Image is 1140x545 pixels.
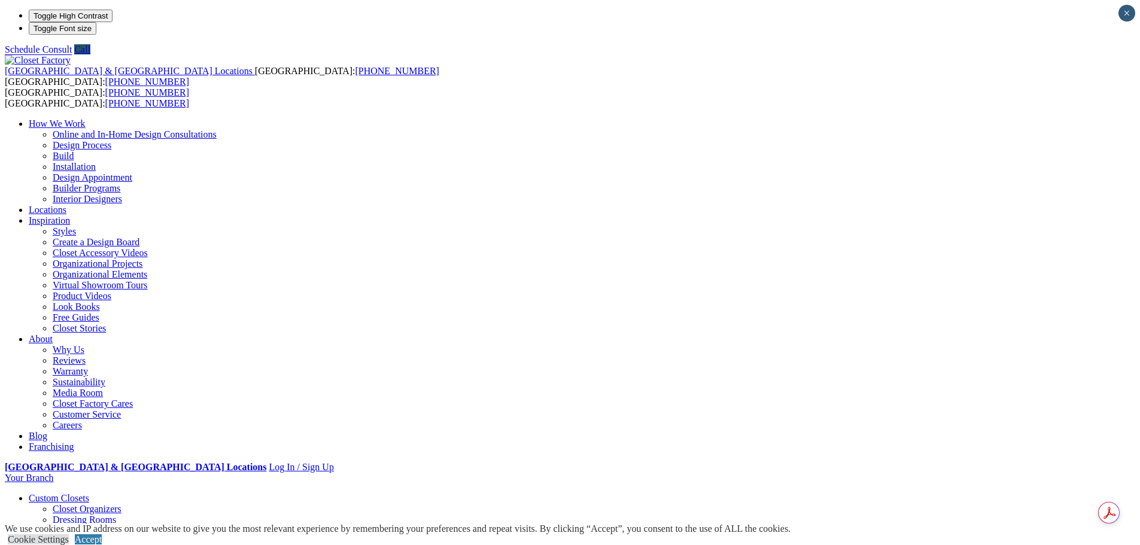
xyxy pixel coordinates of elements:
div: We use cookies and IP address on our website to give you the most relevant experience by remember... [5,523,791,534]
a: [GEOGRAPHIC_DATA] & [GEOGRAPHIC_DATA] Locations [5,66,255,76]
a: Your Branch [5,473,53,483]
a: Interior Designers [53,194,122,204]
a: [PHONE_NUMBER] [105,87,189,98]
span: [GEOGRAPHIC_DATA]: [GEOGRAPHIC_DATA]: [5,66,439,87]
a: [PHONE_NUMBER] [355,66,439,76]
a: Cookie Settings [8,534,69,544]
a: Blog [29,431,47,441]
a: Create a Design Board [53,237,139,247]
a: About [29,334,53,344]
a: Styles [53,226,76,236]
a: Inspiration [29,215,70,226]
a: Reviews [53,355,86,366]
button: Toggle High Contrast [29,10,113,22]
a: Log In / Sign Up [269,462,333,472]
a: Organizational Elements [53,269,147,279]
a: [PHONE_NUMBER] [105,77,189,87]
a: [PHONE_NUMBER] [105,98,189,108]
span: [GEOGRAPHIC_DATA]: [GEOGRAPHIC_DATA]: [5,87,189,108]
a: Build [53,151,74,161]
a: Dressing Rooms [53,514,116,525]
a: Locations [29,205,66,215]
a: Builder Programs [53,183,120,193]
button: Close [1118,5,1135,22]
a: Design Process [53,140,111,150]
a: Closet Factory Cares [53,398,133,409]
a: Customer Service [53,409,121,419]
a: Franchising [29,442,74,452]
span: Toggle High Contrast [34,11,108,20]
a: Closet Organizers [53,504,121,514]
a: Product Videos [53,291,111,301]
a: Free Guides [53,312,99,322]
a: Closet Stories [53,323,106,333]
a: Media Room [53,388,103,398]
a: Schedule Consult [5,44,72,54]
a: Custom Closets [29,493,89,503]
a: How We Work [29,118,86,129]
img: Closet Factory [5,55,71,66]
span: [GEOGRAPHIC_DATA] & [GEOGRAPHIC_DATA] Locations [5,66,253,76]
a: Installation [53,162,96,172]
a: Look Books [53,302,100,312]
a: Online and In-Home Design Consultations [53,129,217,139]
a: Design Appointment [53,172,132,182]
a: Organizational Projects [53,258,142,269]
a: Sustainability [53,377,105,387]
a: Warranty [53,366,88,376]
a: Careers [53,420,82,430]
a: Closet Accessory Videos [53,248,148,258]
button: Toggle Font size [29,22,96,35]
a: Virtual Showroom Tours [53,280,148,290]
span: Toggle Font size [34,24,92,33]
a: [GEOGRAPHIC_DATA] & [GEOGRAPHIC_DATA] Locations [5,462,266,472]
a: Why Us [53,345,84,355]
a: Call [74,44,90,54]
a: Accept [75,534,102,544]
